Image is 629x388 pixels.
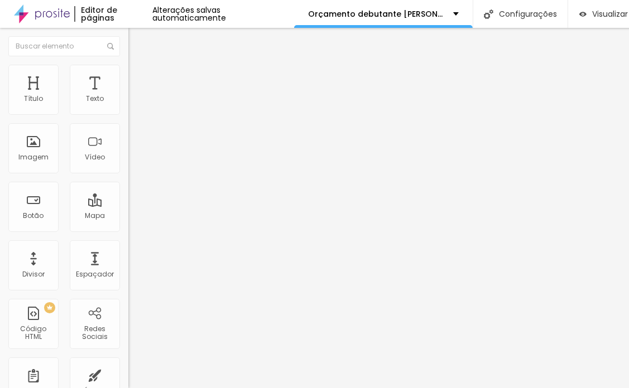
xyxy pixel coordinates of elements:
div: Vídeo [85,153,105,161]
div: Botão [23,212,44,220]
input: Buscar elemento [8,36,120,56]
div: Divisor [22,270,45,278]
div: Editor de páginas [74,6,152,22]
img: view-1.svg [579,9,587,19]
div: Título [24,95,43,103]
div: Alterações salvas automaticamente [152,6,294,22]
div: Redes Sociais [73,325,117,341]
div: Mapa [85,212,105,220]
img: Icone [107,43,114,50]
div: Código HTML [11,325,55,341]
img: Icone [484,9,493,19]
span: Visualizar [592,9,628,18]
div: Texto [86,95,104,103]
div: Espaçador [76,270,114,278]
p: Orçamento debutante [PERSON_NAME] [308,10,445,18]
div: Imagem [18,153,49,161]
